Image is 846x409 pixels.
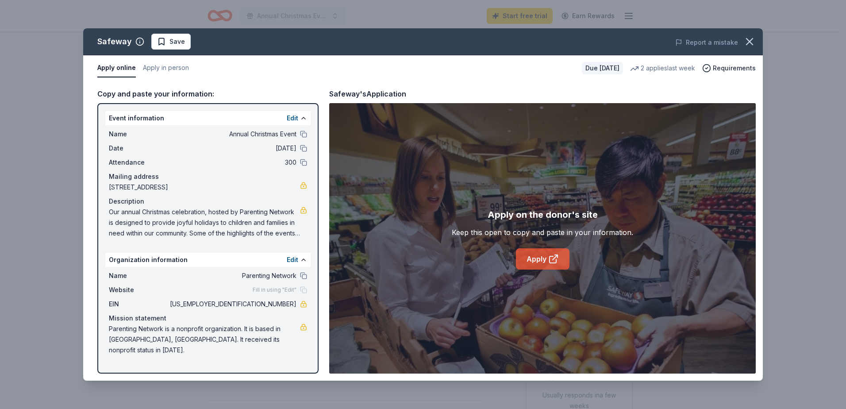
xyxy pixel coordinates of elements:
[168,299,296,309] span: [US_EMPLOYER_IDENTIFICATION_NUMBER]
[109,129,168,139] span: Name
[109,324,300,355] span: Parenting Network is a nonprofit organization. It is based in [GEOGRAPHIC_DATA], [GEOGRAPHIC_DATA...
[168,157,296,168] span: 300
[253,286,296,293] span: Fill in using "Edit"
[702,63,756,73] button: Requirements
[516,248,569,270] a: Apply
[713,63,756,73] span: Requirements
[109,143,168,154] span: Date
[168,143,296,154] span: [DATE]
[452,227,633,238] div: Keep this open to copy and paste in your information.
[97,88,319,100] div: Copy and paste your information:
[109,285,168,295] span: Website
[582,62,623,74] div: Due [DATE]
[109,182,300,193] span: [STREET_ADDRESS]
[168,270,296,281] span: Parenting Network
[97,59,136,77] button: Apply online
[143,59,189,77] button: Apply in person
[168,129,296,139] span: Annual Christmas Event
[169,36,185,47] span: Save
[287,255,298,265] button: Edit
[105,111,311,125] div: Event information
[109,171,307,182] div: Mailing address
[109,207,300,239] span: Our annual Christmas celebration, hosted by Parenting Network is designed to provide joyful holid...
[488,208,598,222] div: Apply on the donor's site
[675,37,738,48] button: Report a mistake
[109,313,307,324] div: Mission statement
[97,35,132,49] div: Safeway
[109,196,307,207] div: Description
[109,299,168,309] span: EIN
[109,270,168,281] span: Name
[105,253,311,267] div: Organization information
[630,63,695,73] div: 2 applies last week
[287,113,298,123] button: Edit
[109,157,168,168] span: Attendance
[151,34,191,50] button: Save
[329,88,406,100] div: Safeway's Application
